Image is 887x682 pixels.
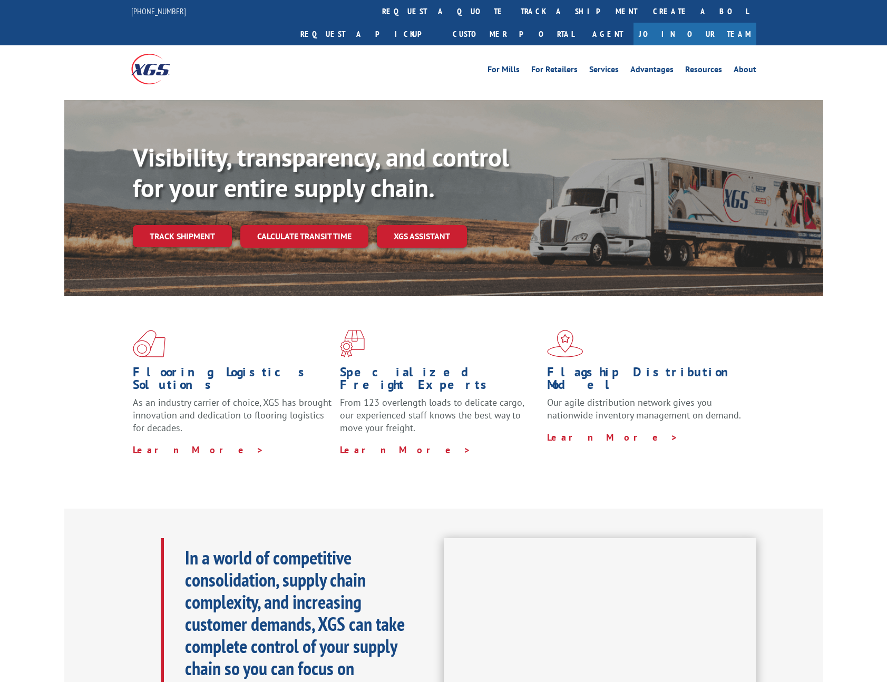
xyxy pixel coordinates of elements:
img: xgs-icon-focused-on-flooring-red [340,330,365,357]
a: Learn More > [547,431,678,443]
a: XGS ASSISTANT [377,225,467,248]
a: About [734,65,756,77]
a: Learn More > [133,444,264,456]
a: Services [589,65,619,77]
a: Learn More > [340,444,471,456]
span: As an industry carrier of choice, XGS has brought innovation and dedication to flooring logistics... [133,396,332,434]
span: Our agile distribution network gives you nationwide inventory management on demand. [547,396,741,421]
h1: Flagship Distribution Model [547,366,746,396]
a: Customer Portal [445,23,582,45]
a: Join Our Team [633,23,756,45]
h1: Flooring Logistics Solutions [133,366,332,396]
b: Visibility, transparency, and control for your entire supply chain. [133,141,509,204]
p: From 123 overlength loads to delicate cargo, our experienced staff knows the best way to move you... [340,396,539,443]
a: For Retailers [531,65,578,77]
a: Calculate transit time [240,225,368,248]
a: Advantages [630,65,674,77]
img: xgs-icon-flagship-distribution-model-red [547,330,583,357]
h1: Specialized Freight Experts [340,366,539,396]
img: xgs-icon-total-supply-chain-intelligence-red [133,330,165,357]
a: Request a pickup [293,23,445,45]
a: [PHONE_NUMBER] [131,6,186,16]
a: Track shipment [133,225,232,247]
a: Resources [685,65,722,77]
a: Agent [582,23,633,45]
a: For Mills [488,65,520,77]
